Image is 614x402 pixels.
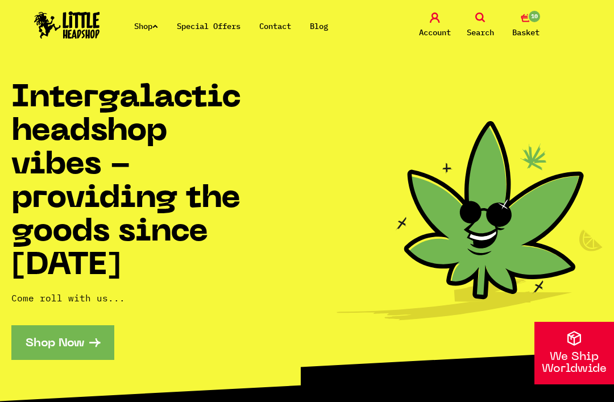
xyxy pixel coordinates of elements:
[467,26,494,39] span: Search
[310,21,328,31] a: Blog
[11,82,248,283] h1: Intergalactic headshop vibes - providing the goods since [DATE]
[512,26,540,39] span: Basket
[419,26,451,39] span: Account
[11,325,114,360] a: Shop Now
[11,291,248,305] p: Come roll with us...
[528,10,541,23] span: 10
[34,11,100,39] img: Little Head Shop Logo
[534,351,614,375] p: We Ship Worldwide
[177,21,240,31] a: Special Offers
[460,13,500,39] a: Search
[259,21,291,31] a: Contact
[506,13,546,39] a: 10 Basket
[134,21,158,31] a: Shop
